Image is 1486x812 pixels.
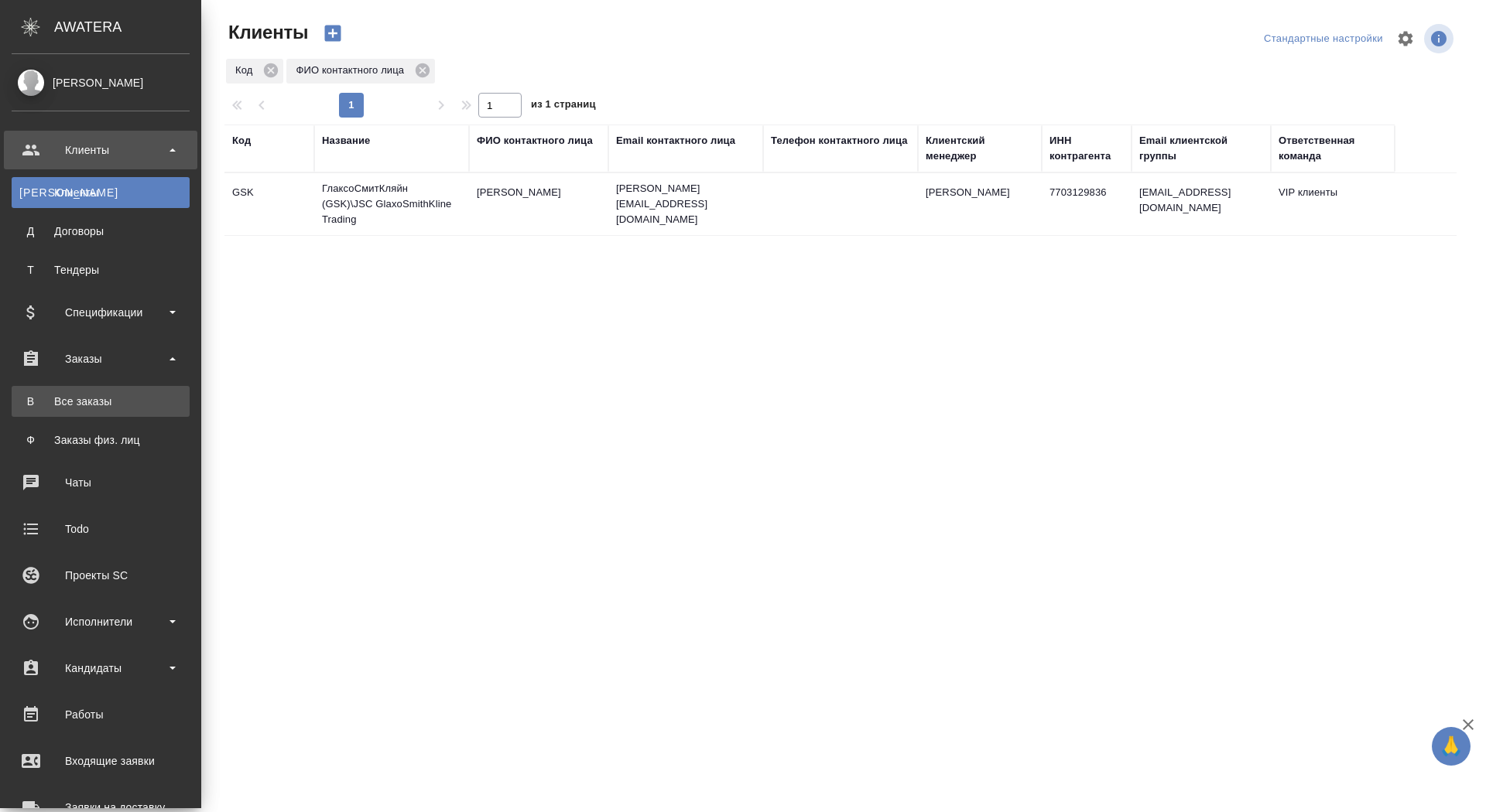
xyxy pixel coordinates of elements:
[19,432,182,448] div: Заказы физ. лиц
[477,133,593,148] div: ФИО контактного лица
[19,223,182,239] div: Договоры
[616,181,755,227] p: [PERSON_NAME][EMAIL_ADDRESS][DOMAIN_NAME]
[1432,727,1471,766] button: 🙏
[1049,133,1124,164] div: ИНН контрагента
[4,463,197,502] a: Чаты
[926,133,1034,164] div: Клиентский менеджер
[12,177,190,208] a: [PERSON_NAME]Клиенты
[12,703,190,726] div: Работы
[224,20,308,45] span: Клиенты
[322,133,370,148] div: Название
[296,63,409,78] p: ФИО контактного лица
[19,394,182,409] div: Все заказы
[12,386,190,417] a: ВВсе заказы
[12,564,190,587] div: Проекты SC
[232,133,251,148] div: Код
[12,610,190,633] div: Исполнители
[19,185,182,200] div: Клиенты
[1387,20,1424,57] span: Настроить таблицу
[12,657,190,680] div: Кандидаты
[224,177,314,231] td: GSK
[616,133,735,148] div: Email контактного лица
[1424,24,1457,53] span: Посмотреть информацию
[12,471,190,494] div: Чаты
[12,138,190,162] div: Клиенты
[1279,133,1387,164] div: Ответственная команда
[12,347,190,370] div: Заказы
[1260,27,1387,51] div: split button
[235,63,258,78] p: Код
[314,173,469,235] td: ГлаксоСмитКляйн (GSK)\JSC GlaxoSmithKline Trading
[4,510,197,548] a: Todo
[1438,730,1464,763] span: 🙏
[1132,177,1271,231] td: [EMAIL_ADDRESS][DOMAIN_NAME]
[1271,177,1395,231] td: VIP клиенты
[12,216,190,247] a: ДДоговоры
[226,59,283,84] div: Код
[314,20,351,46] button: Создать
[531,95,596,118] span: из 1 страниц
[286,59,435,84] div: ФИО контактного лица
[12,425,190,455] a: ФЗаказы физ. лиц
[12,301,190,324] div: Спецификации
[469,177,608,231] td: [PERSON_NAME]
[1139,133,1263,164] div: Email клиентской группы
[918,177,1042,231] td: [PERSON_NAME]
[19,262,182,278] div: Тендеры
[4,742,197,780] a: Входящие заявки
[771,133,908,148] div: Телефон контактного лица
[1042,177,1132,231] td: 7703129836
[12,74,190,91] div: [PERSON_NAME]
[4,556,197,595] a: Проекты SC
[12,254,190,285] a: ТТендеры
[12,749,190,773] div: Входящие заявки
[54,12,201,43] div: AWATERA
[12,517,190,541] div: Todo
[4,695,197,734] a: Работы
